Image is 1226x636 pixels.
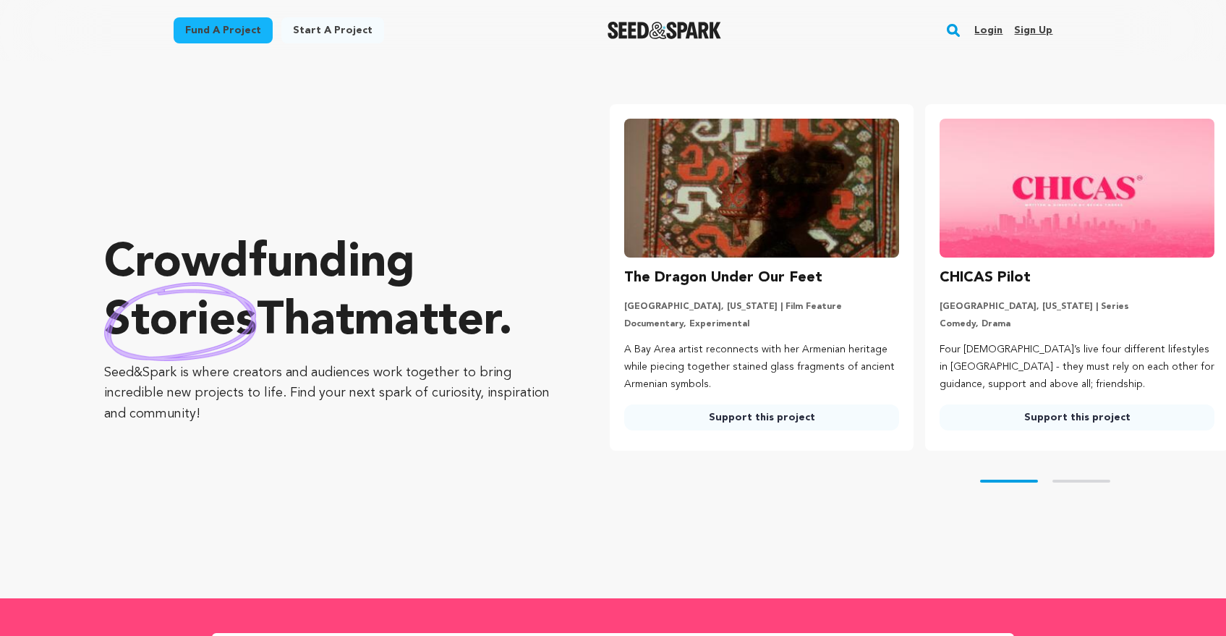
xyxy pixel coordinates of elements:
a: Fund a project [174,17,273,43]
a: Start a project [281,17,384,43]
img: CHICAS Pilot image [940,119,1214,258]
p: A Bay Area artist reconnects with her Armenian heritage while piecing together stained glass frag... [624,342,899,393]
span: matter [354,299,498,345]
img: The Dragon Under Our Feet image [624,119,899,258]
a: Support this project [624,404,899,431]
h3: The Dragon Under Our Feet [624,266,822,289]
p: [GEOGRAPHIC_DATA], [US_STATE] | Series [940,301,1214,313]
img: Seed&Spark Logo Dark Mode [608,22,721,39]
img: hand sketched image [104,282,257,361]
h3: CHICAS Pilot [940,266,1031,289]
p: Crowdfunding that . [104,235,552,351]
a: Support this project [940,404,1214,431]
p: Documentary, Experimental [624,318,899,330]
p: [GEOGRAPHIC_DATA], [US_STATE] | Film Feature [624,301,899,313]
a: Seed&Spark Homepage [608,22,721,39]
a: Login [974,19,1002,42]
p: Comedy, Drama [940,318,1214,330]
a: Sign up [1014,19,1052,42]
p: Four [DEMOGRAPHIC_DATA]’s live four different lifestyles in [GEOGRAPHIC_DATA] - they must rely on... [940,342,1214,393]
p: Seed&Spark is where creators and audiences work together to bring incredible new projects to life... [104,362,552,425]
